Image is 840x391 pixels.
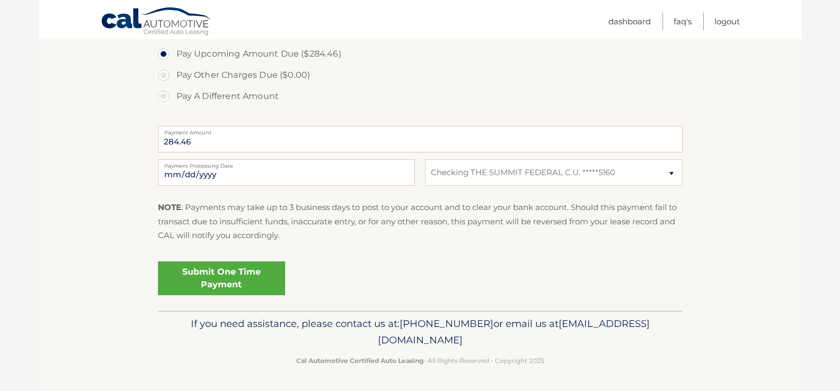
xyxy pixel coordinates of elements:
p: If you need assistance, please contact us at: or email us at [165,315,676,349]
a: Dashboard [608,13,651,30]
label: Pay A Different Amount [158,86,683,107]
strong: NOTE [158,202,181,212]
label: Payment Amount [158,126,683,134]
span: [PHONE_NUMBER] [400,317,493,330]
a: Submit One Time Payment [158,261,285,295]
a: Cal Automotive [101,7,212,38]
strong: Cal Automotive Certified Auto Leasing [296,357,423,365]
p: - All Rights Reserved - Copyright 2025 [165,355,676,366]
input: Payment Amount [158,126,683,152]
a: FAQ's [674,13,692,30]
label: Pay Upcoming Amount Due ($284.46) [158,43,683,65]
label: Pay Other Charges Due ($0.00) [158,65,683,86]
label: Payment Processing Date [158,159,415,168]
p: : Payments may take up to 3 business days to post to your account and to clear your bank account.... [158,201,683,242]
a: Logout [714,13,740,30]
input: Payment Date [158,159,415,186]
